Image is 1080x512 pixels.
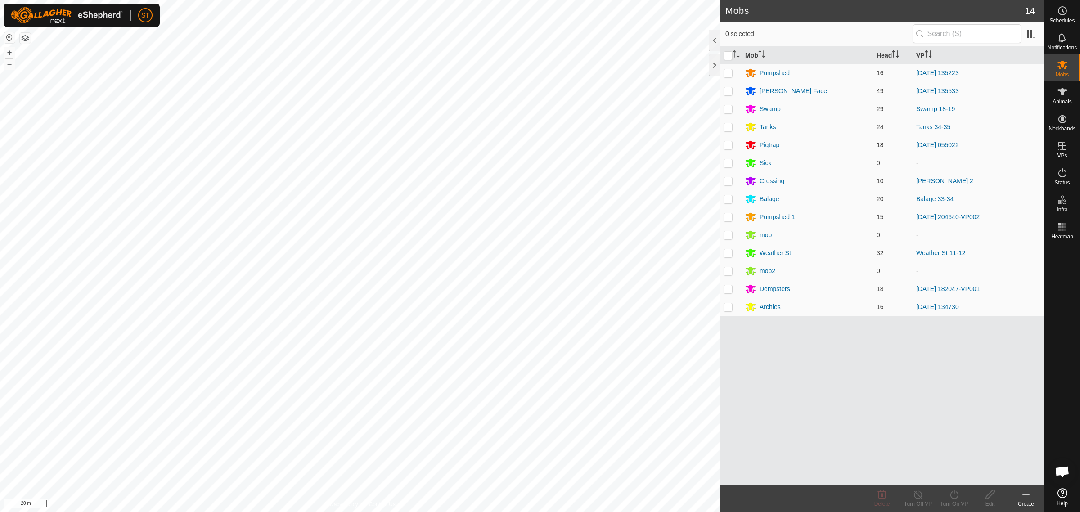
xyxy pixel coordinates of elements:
[877,177,884,184] span: 10
[877,213,884,220] span: 15
[4,59,15,70] button: –
[877,105,884,112] span: 29
[760,176,784,186] div: Crossing
[760,194,779,204] div: Balage
[1044,485,1080,510] a: Help
[916,105,955,112] a: Swamp 18-19
[1057,207,1067,212] span: Infra
[916,87,959,94] a: [DATE] 135533
[873,47,913,64] th: Head
[760,284,790,294] div: Dempsters
[916,195,954,202] a: Balage 33-34
[877,87,884,94] span: 49
[877,69,884,76] span: 16
[760,212,795,222] div: Pumpshed 1
[1048,126,1075,131] span: Neckbands
[1049,18,1075,23] span: Schedules
[913,47,1044,64] th: VP
[936,500,972,508] div: Turn On VP
[369,500,396,508] a: Contact Us
[1048,45,1077,50] span: Notifications
[760,104,781,114] div: Swamp
[1053,99,1072,104] span: Animals
[11,7,123,23] img: Gallagher Logo
[877,267,880,274] span: 0
[877,285,884,292] span: 18
[916,285,980,292] a: [DATE] 182047-VP001
[1054,180,1070,185] span: Status
[916,177,973,184] a: [PERSON_NAME] 2
[913,24,1021,43] input: Search (S)
[916,141,959,148] a: [DATE] 055022
[20,33,31,44] button: Map Layers
[892,52,899,59] p-sorticon: Activate to sort
[758,52,765,59] p-sorticon: Activate to sort
[1051,234,1073,239] span: Heatmap
[913,262,1044,280] td: -
[972,500,1008,508] div: Edit
[913,154,1044,172] td: -
[916,123,950,130] a: Tanks 34-35
[760,140,779,150] div: Pigtrap
[760,230,772,240] div: mob
[725,5,1025,16] h2: Mobs
[916,213,980,220] a: [DATE] 204640-VP002
[141,11,149,20] span: ST
[925,52,932,59] p-sorticon: Activate to sort
[324,500,358,508] a: Privacy Policy
[733,52,740,59] p-sorticon: Activate to sort
[1008,500,1044,508] div: Create
[760,266,775,276] div: mob2
[916,249,965,256] a: Weather St 11-12
[916,303,959,310] a: [DATE] 134730
[874,501,890,507] span: Delete
[913,226,1044,244] td: -
[760,248,791,258] div: Weather St
[1049,458,1076,485] div: Open chat
[877,303,884,310] span: 16
[900,500,936,508] div: Turn Off VP
[877,123,884,130] span: 24
[760,86,827,96] div: [PERSON_NAME] Face
[877,231,880,238] span: 0
[1056,72,1069,77] span: Mobs
[877,249,884,256] span: 32
[877,159,880,166] span: 0
[1025,4,1035,18] span: 14
[760,68,790,78] div: Pumpshed
[916,69,959,76] a: [DATE] 135223
[760,122,776,132] div: Tanks
[4,47,15,58] button: +
[1057,501,1068,506] span: Help
[725,29,913,39] span: 0 selected
[742,47,873,64] th: Mob
[877,195,884,202] span: 20
[760,302,781,312] div: Archies
[4,32,15,43] button: Reset Map
[760,158,771,168] div: Sick
[877,141,884,148] span: 18
[1057,153,1067,158] span: VPs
